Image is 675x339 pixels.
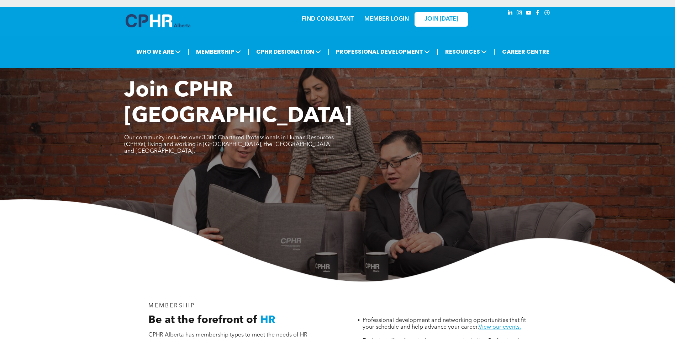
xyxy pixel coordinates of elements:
span: Be at the forefront of [148,315,257,325]
span: Join CPHR [GEOGRAPHIC_DATA] [124,80,352,127]
li: | [437,44,438,59]
img: A blue and white logo for cp alberta [126,14,190,27]
li: | [494,44,495,59]
span: MEMBERSHIP [194,45,243,58]
span: HR [260,315,275,325]
a: Social network [543,9,551,18]
a: CAREER CENTRE [500,45,552,58]
span: WHO WE ARE [134,45,183,58]
span: JOIN [DATE] [424,16,458,23]
li: | [328,44,329,59]
a: JOIN [DATE] [415,12,468,27]
span: MEMBERSHIP [148,303,195,309]
li: | [248,44,249,59]
span: PROFESSIONAL DEVELOPMENT [334,45,432,58]
a: youtube [525,9,533,18]
span: RESOURCES [443,45,489,58]
a: linkedin [506,9,514,18]
li: | [188,44,189,59]
a: MEMBER LOGIN [364,16,409,22]
a: facebook [534,9,542,18]
span: Professional development and networking opportunities that fit your schedule and help advance you... [363,318,526,330]
span: Our community includes over 3,300 Chartered Professionals in Human Resources (CPHRs), living and ... [124,135,334,154]
a: View our events. [479,324,521,330]
a: instagram [516,9,523,18]
span: CPHR DESIGNATION [254,45,323,58]
a: FIND CONSULTANT [302,16,354,22]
